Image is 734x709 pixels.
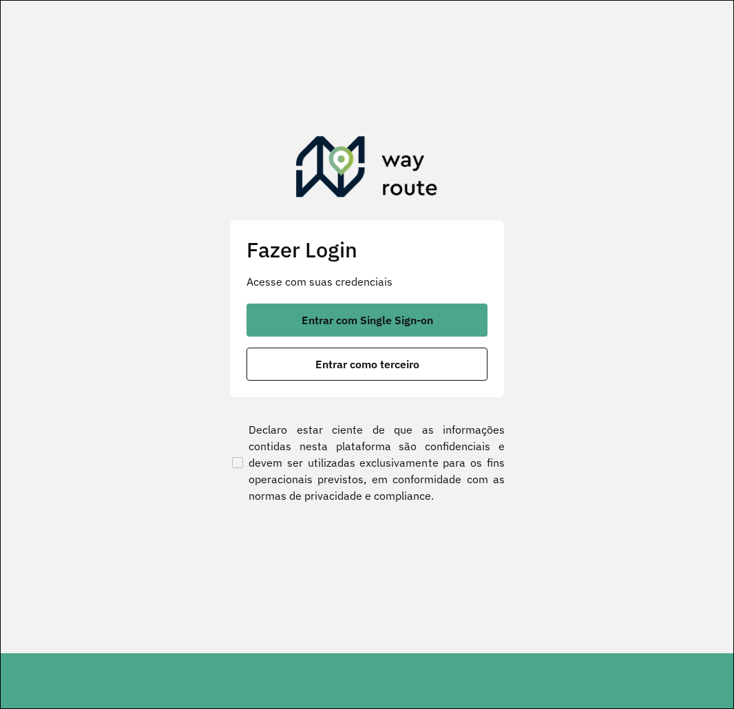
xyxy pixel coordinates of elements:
img: Roteirizador AmbevTech [296,136,438,202]
span: Entrar com Single Sign-on [302,315,433,326]
button: button [247,348,487,381]
span: Entrar como terceiro [315,359,419,370]
button: button [247,304,487,337]
p: Acesse com suas credenciais [247,273,487,290]
label: Declaro estar ciente de que as informações contidas nesta plataforma são confidenciais e devem se... [229,421,505,504]
h2: Fazer Login [247,237,487,262]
